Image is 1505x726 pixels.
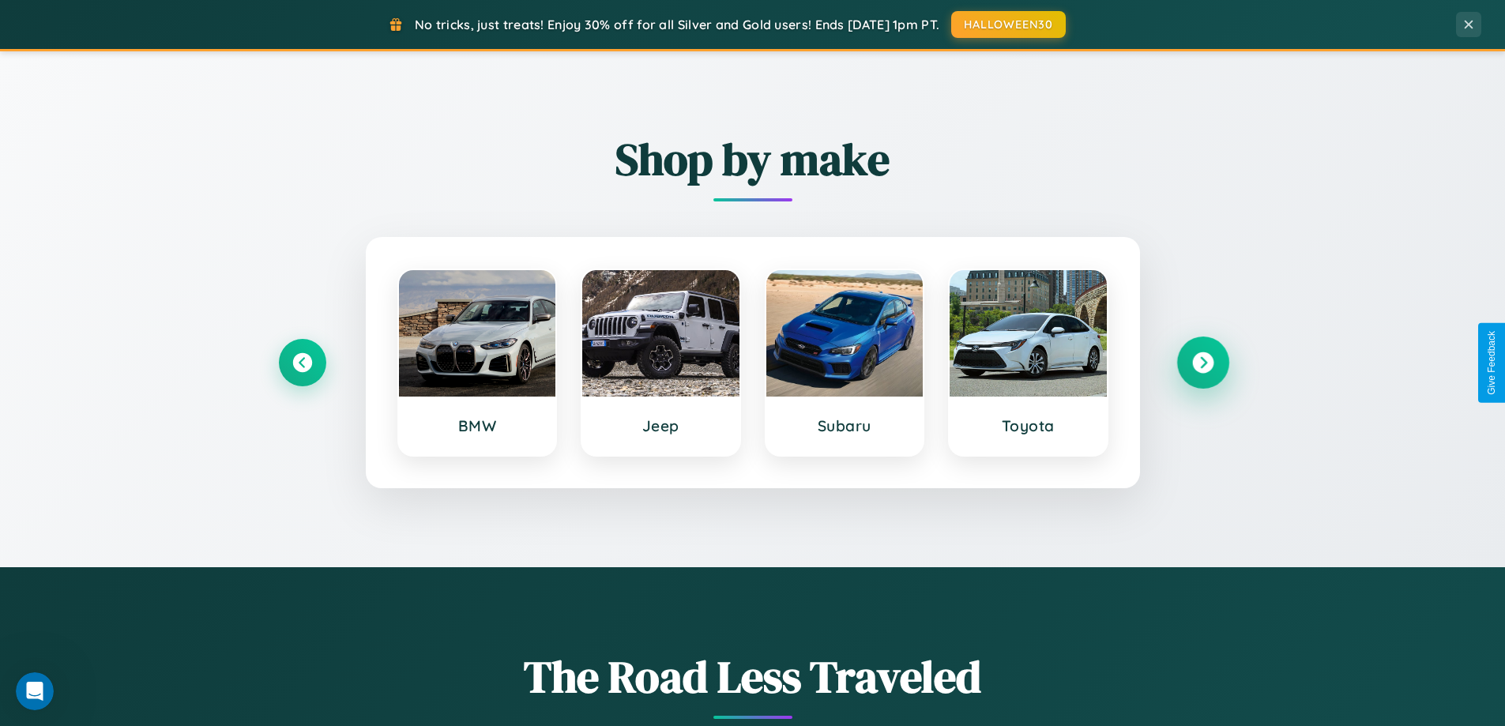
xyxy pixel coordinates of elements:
h3: BMW [415,416,540,435]
iframe: Intercom live chat [16,672,54,710]
h1: The Road Less Traveled [279,646,1227,707]
h3: Subaru [782,416,908,435]
h3: Toyota [965,416,1091,435]
div: Give Feedback [1486,331,1497,395]
h3: Jeep [598,416,724,435]
h2: Shop by make [279,129,1227,190]
span: No tricks, just treats! Enjoy 30% off for all Silver and Gold users! Ends [DATE] 1pm PT. [415,17,939,32]
button: HALLOWEEN30 [951,11,1066,38]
